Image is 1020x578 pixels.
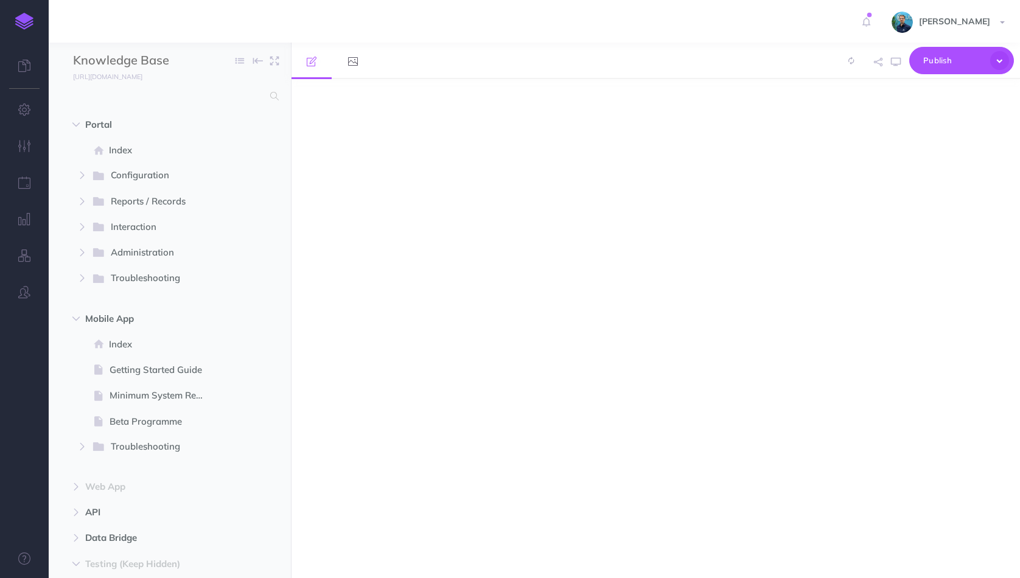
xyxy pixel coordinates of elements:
[892,12,913,33] img: 7a05d0099e4b0ca8a59ceac40a1918d2.jpg
[111,439,200,455] span: Troubleshooting
[913,16,996,27] span: [PERSON_NAME]
[85,557,203,571] span: Testing (Keep Hidden)
[111,168,200,184] span: Configuration
[909,47,1014,74] button: Publish
[111,245,200,261] span: Administration
[109,337,218,352] span: Index
[85,531,203,545] span: Data Bridge
[110,388,218,403] span: Minimum System Requirements
[73,85,263,107] input: Search
[15,13,33,30] img: logo-mark.svg
[85,312,203,326] span: Mobile App
[111,271,200,287] span: Troubleshooting
[49,70,155,82] a: [URL][DOMAIN_NAME]
[85,505,203,520] span: API
[110,414,218,429] span: Beta Programme
[109,143,218,158] span: Index
[923,51,984,70] span: Publish
[85,117,203,132] span: Portal
[85,479,203,494] span: Web App
[111,220,200,235] span: Interaction
[73,52,216,70] input: Documentation Name
[110,363,218,377] span: Getting Started Guide
[111,194,200,210] span: Reports / Records
[73,72,142,81] small: [URL][DOMAIN_NAME]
